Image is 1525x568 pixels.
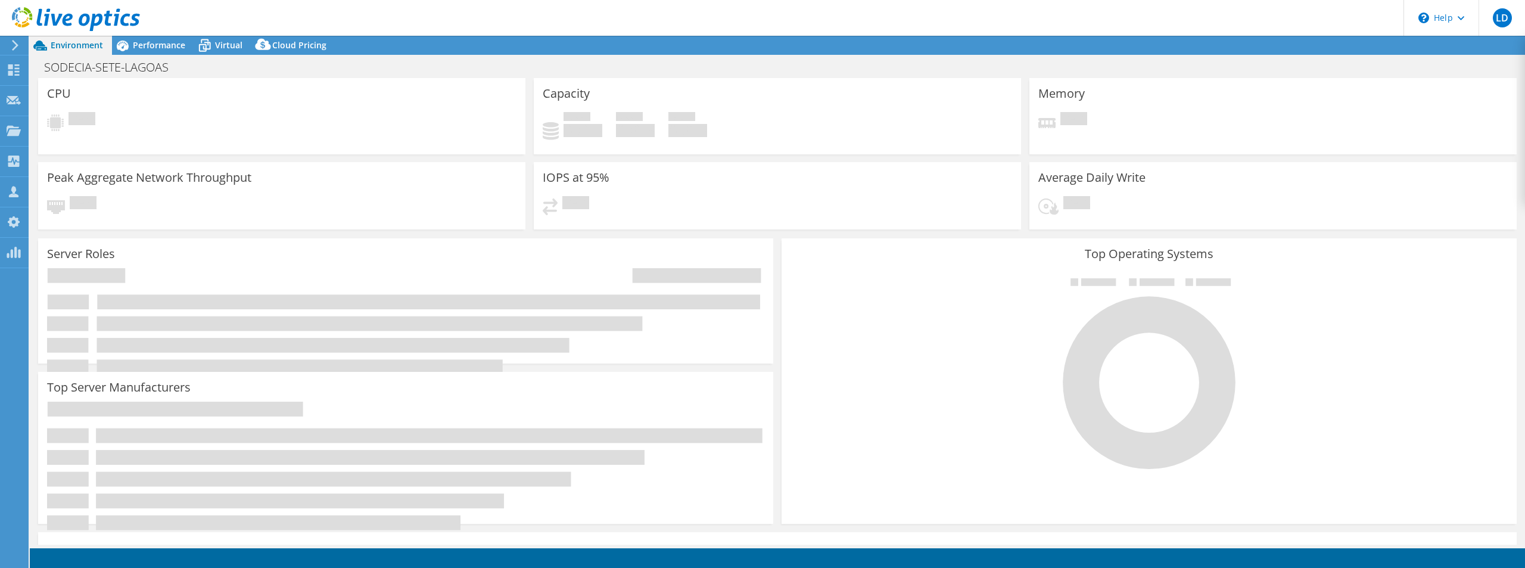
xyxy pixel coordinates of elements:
[47,247,115,260] h3: Server Roles
[133,39,185,51] span: Performance
[69,112,95,128] span: Pending
[70,196,97,212] span: Pending
[616,124,655,137] h4: 0 GiB
[215,39,242,51] span: Virtual
[668,124,707,137] h4: 0 GiB
[272,39,326,51] span: Cloud Pricing
[564,124,602,137] h4: 0 GiB
[47,87,71,100] h3: CPU
[47,171,251,184] h3: Peak Aggregate Network Throughput
[1063,196,1090,212] span: Pending
[1038,87,1085,100] h3: Memory
[543,87,590,100] h3: Capacity
[616,112,643,124] span: Free
[1038,171,1146,184] h3: Average Daily Write
[668,112,695,124] span: Total
[39,61,187,74] h1: SODECIA-SETE-LAGOAS
[564,112,590,124] span: Used
[1493,8,1512,27] span: LD
[790,247,1508,260] h3: Top Operating Systems
[1060,112,1087,128] span: Pending
[51,39,103,51] span: Environment
[562,196,589,212] span: Pending
[1418,13,1429,23] svg: \n
[543,171,609,184] h3: IOPS at 95%
[47,381,191,394] h3: Top Server Manufacturers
